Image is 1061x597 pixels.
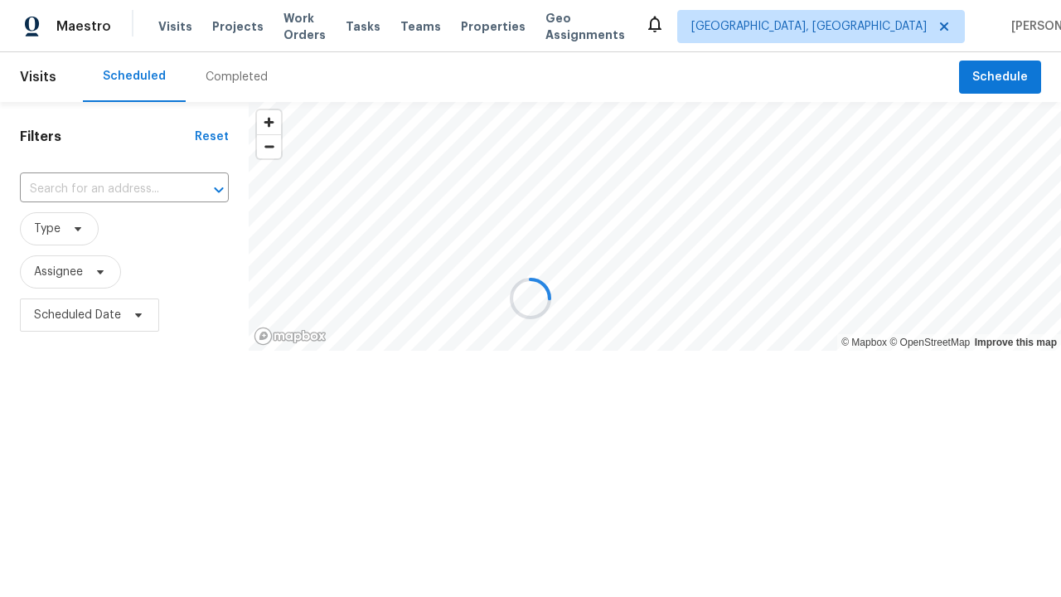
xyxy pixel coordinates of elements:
[257,134,281,158] button: Zoom out
[254,327,327,346] a: Mapbox homepage
[257,135,281,158] span: Zoom out
[975,337,1057,348] a: Improve this map
[257,110,281,134] button: Zoom in
[889,337,970,348] a: OpenStreetMap
[841,337,887,348] a: Mapbox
